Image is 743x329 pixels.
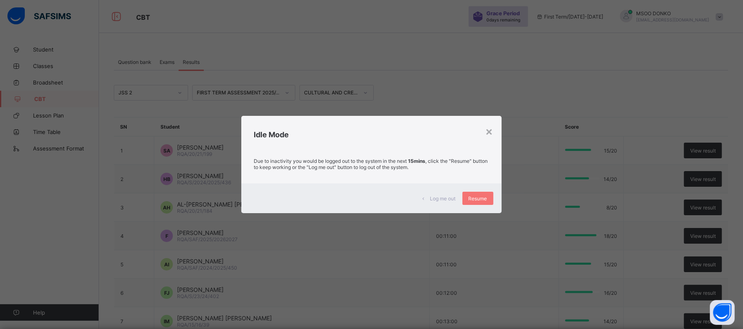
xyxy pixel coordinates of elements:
[254,130,489,139] h2: Idle Mode
[430,195,456,202] span: Log me out
[469,195,487,202] span: Resume
[408,158,425,164] strong: 15mins
[254,158,489,170] p: Due to inactivity you would be logged out to the system in the next , click the "Resume" button t...
[486,124,493,138] div: ×
[710,300,735,325] button: Open asap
